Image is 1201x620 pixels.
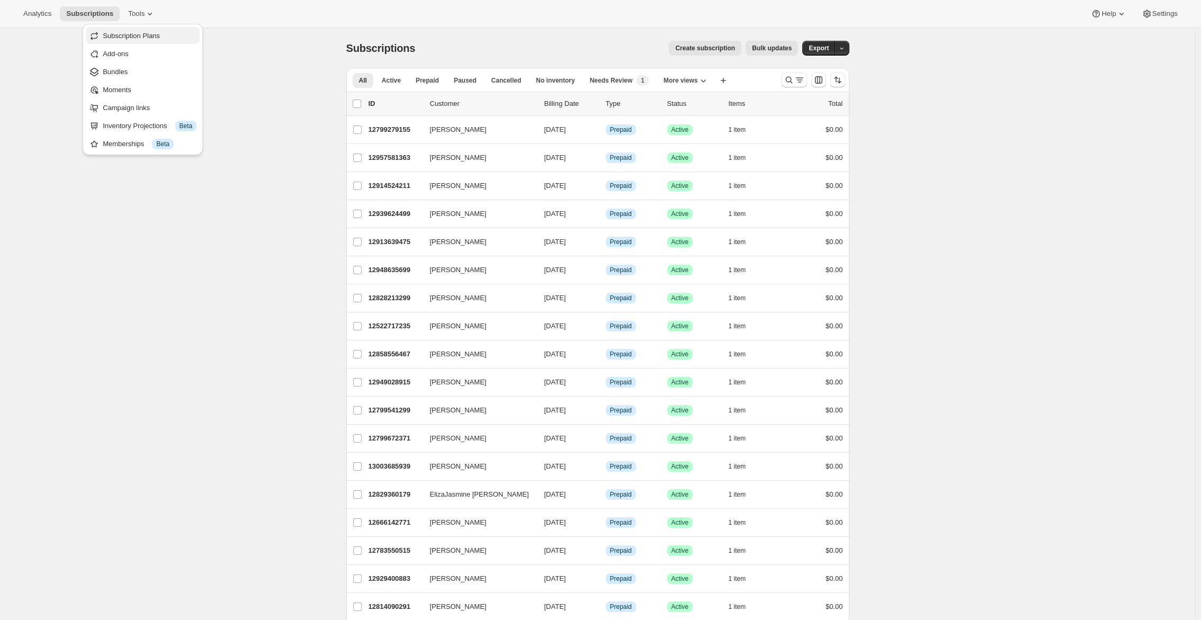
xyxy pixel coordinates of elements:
[86,117,200,134] button: Inventory Projections
[729,150,758,165] button: 1 item
[826,238,843,246] span: $0.00
[424,570,530,587] button: [PERSON_NAME]
[830,73,845,87] button: Sort the results
[671,490,689,499] span: Active
[369,321,422,331] p: 12522717235
[610,603,632,611] span: Prepaid
[430,377,487,388] span: [PERSON_NAME]
[430,489,529,500] span: ElizaJasmine [PERSON_NAME]
[729,294,746,302] span: 1 item
[667,98,720,109] p: Status
[729,178,758,193] button: 1 item
[544,238,566,246] span: [DATE]
[369,571,843,586] div: 12929400883[PERSON_NAME][DATE]InfoPrepaidSuccessActive1 item$0.00
[424,486,530,503] button: ElizaJasmine [PERSON_NAME]
[610,490,632,499] span: Prepaid
[369,124,422,135] p: 12799279155
[430,517,487,528] span: [PERSON_NAME]
[1152,10,1178,18] span: Settings
[369,319,843,334] div: 12522717235[PERSON_NAME][DATE]InfoPrepaidSuccessActive1 item$0.00
[430,349,487,360] span: [PERSON_NAME]
[729,487,758,502] button: 1 item
[729,574,746,583] span: 1 item
[369,263,843,277] div: 12948635699[PERSON_NAME][DATE]InfoPrepaidSuccessActive1 item$0.00
[729,403,758,418] button: 1 item
[544,518,566,526] span: [DATE]
[369,489,422,500] p: 12829360179
[86,27,200,44] button: Subscription Plans
[826,350,843,358] span: $0.00
[729,603,746,611] span: 1 item
[729,291,758,305] button: 1 item
[826,490,843,498] span: $0.00
[369,98,843,109] div: IDCustomerBilling DateTypeStatusItemsTotal
[826,322,843,330] span: $0.00
[809,44,829,52] span: Export
[729,518,746,527] span: 1 item
[424,374,530,391] button: [PERSON_NAME]
[424,121,530,138] button: [PERSON_NAME]
[826,266,843,274] span: $0.00
[641,76,644,85] span: 1
[610,546,632,555] span: Prepaid
[826,574,843,582] span: $0.00
[610,154,632,162] span: Prepaid
[544,182,566,190] span: [DATE]
[430,545,487,556] span: [PERSON_NAME]
[729,546,746,555] span: 1 item
[826,603,843,610] span: $0.00
[430,293,487,303] span: [PERSON_NAME]
[369,517,422,528] p: 12666142771
[729,462,746,471] span: 1 item
[430,461,487,472] span: [PERSON_NAME]
[369,487,843,502] div: 12829360179ElizaJasmine [PERSON_NAME][DATE]InfoPrepaidSuccessActive1 item$0.00
[416,76,439,85] span: Prepaid
[369,599,843,614] div: 12814090291[PERSON_NAME][DATE]InfoPrepaidSuccessActive1 item$0.00
[430,433,487,444] span: [PERSON_NAME]
[544,350,566,358] span: [DATE]
[729,322,746,330] span: 1 item
[359,76,367,85] span: All
[671,406,689,415] span: Active
[826,182,843,190] span: $0.00
[671,125,689,134] span: Active
[826,210,843,218] span: $0.00
[430,152,487,163] span: [PERSON_NAME]
[826,462,843,470] span: $0.00
[491,76,522,85] span: Cancelled
[430,573,487,584] span: [PERSON_NAME]
[610,350,632,358] span: Prepaid
[544,378,566,386] span: [DATE]
[671,378,689,387] span: Active
[610,266,632,274] span: Prepaid
[430,124,487,135] span: [PERSON_NAME]
[1085,6,1133,21] button: Help
[369,152,422,163] p: 12957581363
[729,571,758,586] button: 1 item
[544,266,566,274] span: [DATE]
[671,294,689,302] span: Active
[729,125,746,134] span: 1 item
[369,235,843,249] div: 12913639475[PERSON_NAME][DATE]InfoPrepaidSuccessActive1 item$0.00
[826,294,843,302] span: $0.00
[369,601,422,612] p: 12814090291
[369,515,843,530] div: 12666142771[PERSON_NAME][DATE]InfoPrepaidSuccessActive1 item$0.00
[544,210,566,218] span: [DATE]
[610,406,632,415] span: Prepaid
[122,6,162,21] button: Tools
[424,430,530,447] button: [PERSON_NAME]
[86,45,200,62] button: Add-ons
[369,403,843,418] div: 12799541299[PERSON_NAME][DATE]InfoPrepaidSuccessActive1 item$0.00
[103,50,128,58] span: Add-ons
[729,347,758,362] button: 1 item
[671,182,689,190] span: Active
[610,238,632,246] span: Prepaid
[729,182,746,190] span: 1 item
[424,402,530,419] button: [PERSON_NAME]
[729,543,758,558] button: 1 item
[671,546,689,555] span: Active
[60,6,120,21] button: Subscriptions
[590,76,633,85] span: Needs Review
[369,293,422,303] p: 12828213299
[430,405,487,416] span: [PERSON_NAME]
